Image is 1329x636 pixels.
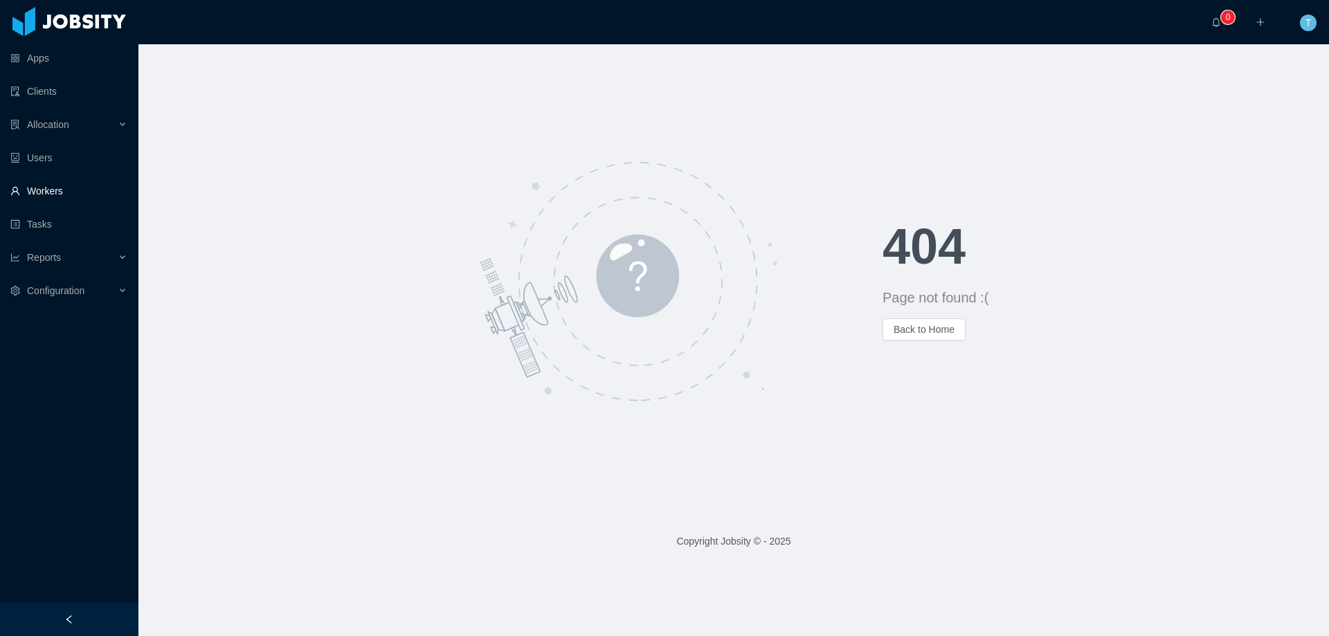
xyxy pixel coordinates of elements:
span: Reports [27,252,61,263]
span: T [1305,15,1312,31]
button: Back to Home [883,318,966,340]
a: Back to Home [883,324,966,335]
span: Configuration [27,285,84,296]
i: icon: line-chart [10,253,20,262]
i: icon: plus [1256,17,1265,27]
i: icon: bell [1211,17,1221,27]
a: icon: userWorkers [10,177,127,205]
h1: 404 [883,221,1329,271]
a: icon: profileTasks [10,210,127,238]
a: icon: auditClients [10,78,127,105]
span: Allocation [27,119,69,130]
a: icon: appstoreApps [10,44,127,72]
a: icon: robotUsers [10,144,127,172]
div: Page not found :( [883,288,1329,307]
i: icon: solution [10,120,20,129]
footer: Copyright Jobsity © - 2025 [138,518,1329,565]
sup: 0 [1221,10,1235,24]
i: icon: setting [10,286,20,296]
